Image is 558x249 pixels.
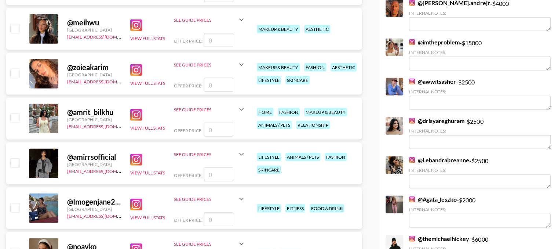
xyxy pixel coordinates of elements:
[409,50,551,55] div: Internal Notes:
[257,25,300,33] div: makeup & beauty
[174,152,237,157] div: See Guide Prices
[257,108,273,116] div: home
[257,121,292,129] div: animals / pets
[257,63,300,72] div: makeup & beauty
[204,212,233,226] input: 0
[409,157,415,163] img: Instagram
[204,123,233,137] input: 0
[409,236,415,242] img: Instagram
[409,10,551,16] div: Internal Notes:
[296,121,330,129] div: relationship
[409,39,415,45] img: Instagram
[67,77,141,84] a: [EMAIL_ADDRESS][DOMAIN_NAME]
[409,39,551,71] div: - $ 15000
[409,167,551,173] div: Internal Notes:
[304,108,347,116] div: makeup & beauty
[174,56,246,73] div: See Guide Prices
[409,128,551,134] div: Internal Notes:
[409,235,469,242] a: @themichaelhickey
[174,83,203,89] span: Offer Price:
[204,167,233,181] input: 0
[409,156,551,188] div: - $ 2500
[174,128,203,133] span: Offer Price:
[130,154,142,166] img: Instagram
[174,38,203,44] span: Offer Price:
[409,89,551,94] div: Internal Notes:
[174,11,246,29] div: See Guide Prices
[174,17,237,23] div: See Guide Prices
[409,196,415,202] img: Instagram
[67,167,141,174] a: [EMAIL_ADDRESS][DOMAIN_NAME]
[174,62,237,68] div: See Guide Prices
[67,33,141,40] a: [EMAIL_ADDRESS][DOMAIN_NAME]
[409,156,469,164] a: @Lehandrabreanne
[409,78,551,110] div: - $ 2500
[310,204,344,213] div: food & drink
[257,204,281,213] div: lifestyle
[409,78,456,85] a: @awwitsasher
[409,79,415,84] img: Instagram
[67,197,121,206] div: @ Imogenjane2000
[304,63,326,72] div: fashion
[130,64,142,76] img: Instagram
[409,196,457,203] a: @Agata_leszko
[67,152,121,162] div: @ amirrsofficial
[409,117,551,149] div: - $ 2500
[67,212,141,219] a: [EMAIL_ADDRESS][DOMAIN_NAME]
[257,76,281,84] div: lifestyle
[331,63,357,72] div: aesthetic
[130,125,165,131] button: View Full Stats
[130,215,165,220] button: View Full Stats
[130,80,165,86] button: View Full Stats
[67,117,121,122] div: [GEOGRAPHIC_DATA]
[67,162,121,167] div: [GEOGRAPHIC_DATA]
[409,207,551,212] div: Internal Notes:
[257,166,281,174] div: skincare
[278,108,300,116] div: fashion
[130,19,142,31] img: Instagram
[204,78,233,92] input: 0
[130,170,165,176] button: View Full Stats
[257,153,281,161] div: lifestyle
[204,33,233,47] input: 0
[285,153,320,161] div: animals / pets
[174,217,203,223] span: Offer Price:
[285,76,310,84] div: skincare
[409,117,464,124] a: @drisyareghuram
[174,173,203,178] span: Offer Price:
[67,72,121,77] div: [GEOGRAPHIC_DATA]
[409,118,415,124] img: Instagram
[130,109,142,121] img: Instagram
[130,36,165,41] button: View Full Stats
[174,196,237,202] div: See Guide Prices
[174,241,237,247] div: See Guide Prices
[304,25,330,33] div: aesthetic
[174,145,246,163] div: See Guide Prices
[67,63,121,72] div: @ zoieakarim
[67,122,141,129] a: [EMAIL_ADDRESS][DOMAIN_NAME]
[409,196,551,228] div: - $ 2000
[174,190,246,208] div: See Guide Prices
[67,206,121,212] div: [GEOGRAPHIC_DATA]
[409,39,460,46] a: @imtheproblem
[130,199,142,210] img: Instagram
[174,107,237,112] div: See Guide Prices
[67,27,121,33] div: [GEOGRAPHIC_DATA]
[325,153,347,161] div: fashion
[67,18,121,27] div: @ meihwu
[174,101,246,118] div: See Guide Prices
[285,204,305,213] div: fitness
[67,108,121,117] div: @ amrit_bilkhu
